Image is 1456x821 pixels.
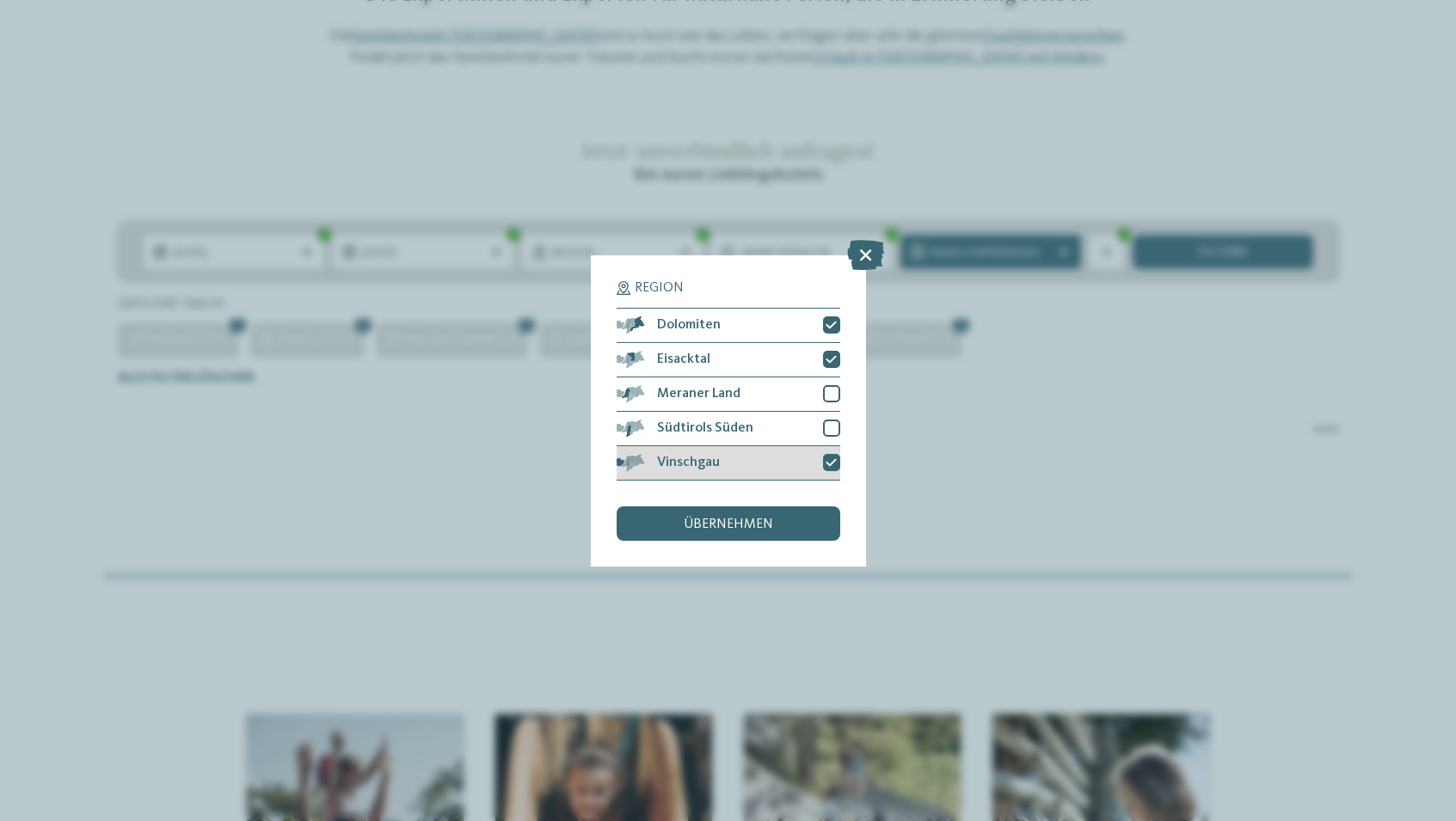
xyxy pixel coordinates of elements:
span: Südtirols Süden [657,421,753,435]
span: Vinschgau [657,456,720,469]
span: Dolomiten [657,318,721,332]
span: Meraner Land [657,387,740,401]
span: Region [635,281,684,295]
span: übernehmen [684,518,773,531]
span: Eisacktal [657,352,710,366]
